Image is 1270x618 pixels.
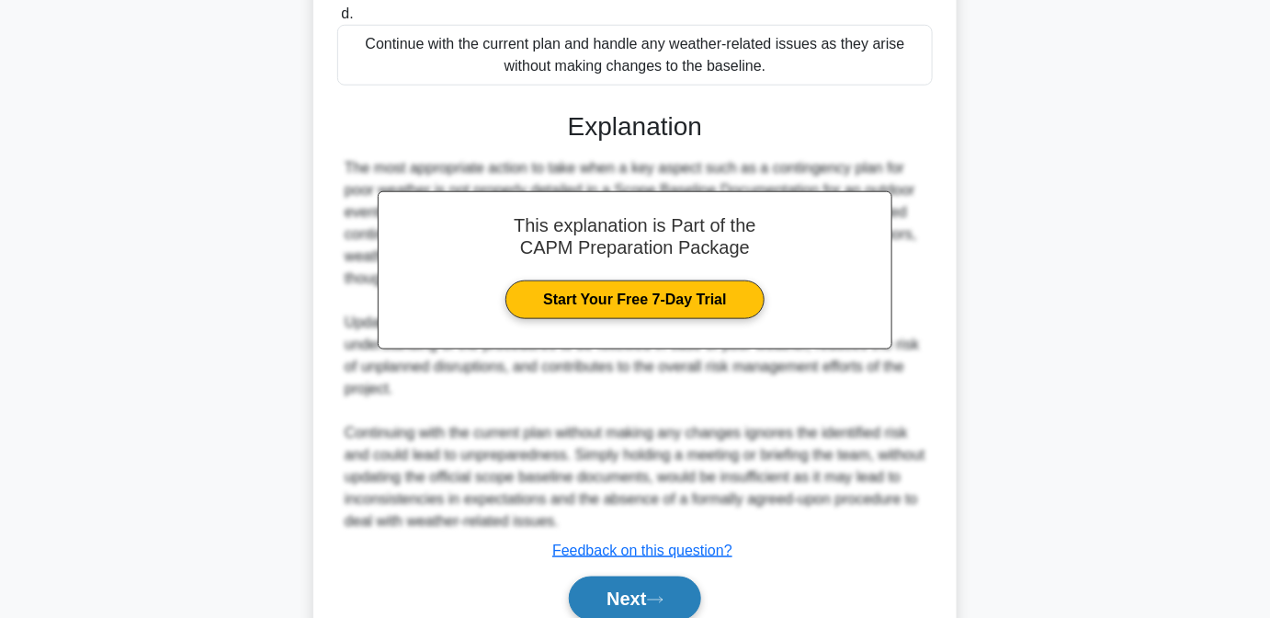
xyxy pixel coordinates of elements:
[505,280,764,319] a: Start Your Free 7-Day Trial
[348,111,922,143] h3: Explanation
[337,25,933,86] div: Continue with the current plan and handle any weather-related issues as they arise without making...
[345,157,925,532] div: The most appropriate action to take when a key aspect such as a contingency plan for poor weather...
[552,543,732,558] a: Feedback on this question?
[341,6,353,21] span: d.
